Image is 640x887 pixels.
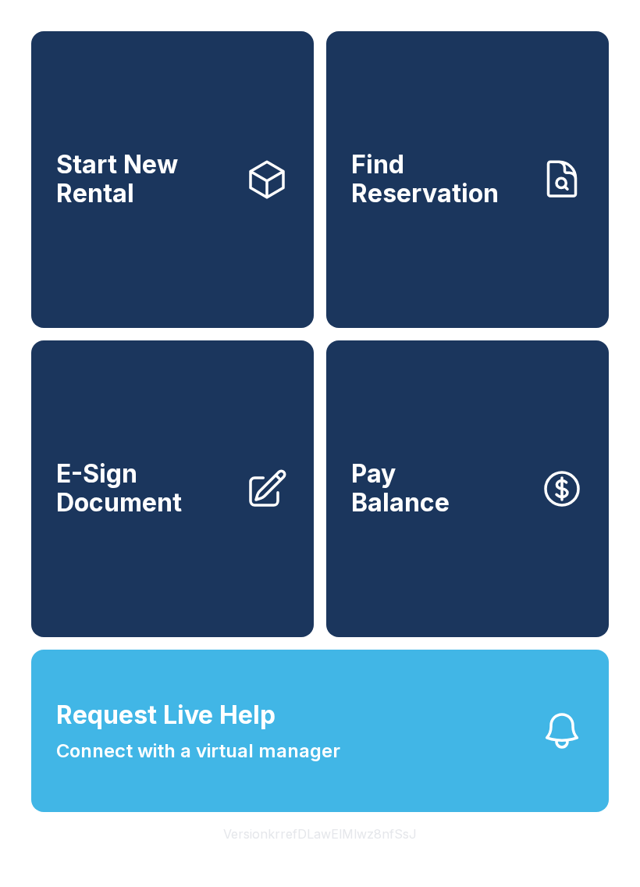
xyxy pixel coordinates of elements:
span: Connect with a virtual manager [56,737,340,765]
a: E-Sign Document [31,340,314,637]
button: PayBalance [326,340,609,637]
a: Find Reservation [326,31,609,328]
span: Pay Balance [351,460,450,517]
span: Start New Rental [56,151,233,208]
a: Start New Rental [31,31,314,328]
button: Request Live HelpConnect with a virtual manager [31,650,609,812]
button: VersionkrrefDLawElMlwz8nfSsJ [211,812,429,856]
span: E-Sign Document [56,460,233,517]
span: Find Reservation [351,151,528,208]
span: Request Live Help [56,696,276,734]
